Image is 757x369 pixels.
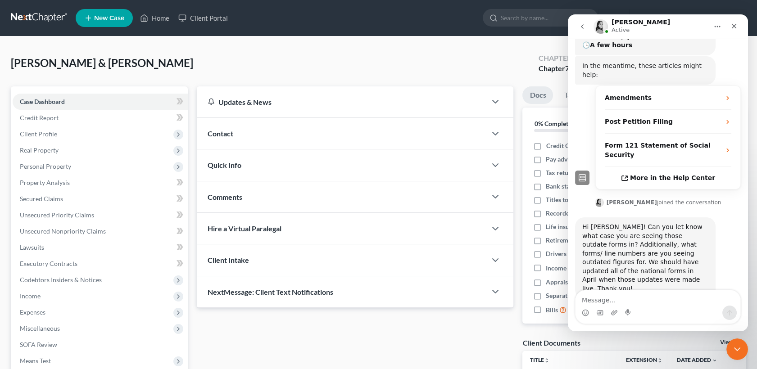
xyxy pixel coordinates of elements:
a: Unsecured Priority Claims [13,207,188,223]
span: Credit Counseling Certificate [546,141,626,150]
span: NextMessage: Client Text Notifications [208,288,333,296]
span: Real Property [20,146,59,154]
span: Retirement account statements [546,236,633,245]
span: Unsecured Priority Claims [20,211,94,219]
span: [PERSON_NAME] & [PERSON_NAME] [11,56,193,69]
span: Pay advices [546,155,578,164]
span: Recorded mortgages and deeds [546,209,633,218]
a: [PERSON_NAME] Law Office, P.A. [630,10,746,26]
a: Titleunfold_more [530,356,549,363]
span: Lawsuits [20,243,44,251]
a: Unsecured Nonpriority Claims [13,223,188,239]
span: Contact [208,129,233,138]
span: Unsecured Nonpriority Claims [20,227,106,235]
span: Bills [546,306,558,315]
span: Life insurance policies [546,222,608,231]
span: Income Documents [546,264,600,273]
a: SOFA Review [13,337,188,353]
span: Case Dashboard [20,98,65,105]
span: Hire a Virtual Paralegal [208,224,281,233]
span: Tax returns [546,168,577,177]
div: Chapter [539,63,571,74]
span: SOFA Review [20,341,57,348]
span: Bank statements [546,182,592,191]
div: Client Documents [522,338,580,347]
span: New Case [94,15,124,22]
input: Search by name... [501,9,583,26]
span: Titles to motor vehicles [546,195,611,204]
a: Docs [522,86,553,104]
iframe: Intercom live chat [568,14,748,331]
a: Secured Claims [13,191,188,207]
span: Means Test [20,357,51,364]
strong: 0% Completed [534,120,575,127]
span: Separation agreements or decrees of divorces [546,291,673,300]
a: Tasks [557,86,588,104]
span: Income [20,292,41,300]
span: Quick Info [208,161,241,169]
span: Expenses [20,308,45,316]
span: Property Analysis [20,179,70,186]
span: Drivers license & social security card [546,249,648,258]
span: Personal Property [20,162,71,170]
a: Client Portal [174,10,232,26]
span: Appraisal reports [546,278,595,287]
span: Comments [208,193,242,201]
span: Secured Claims [20,195,63,202]
span: 7 [565,64,569,72]
i: unfold_more [657,358,662,363]
i: expand_more [712,358,717,363]
span: Credit Report [20,114,59,121]
a: Extensionunfold_more [626,356,662,363]
i: unfold_more [544,358,549,363]
span: Miscellaneous [20,324,60,332]
span: Codebtors Insiders & Notices [20,276,102,283]
a: Executory Contracts [13,256,188,272]
div: Chapter [539,53,571,63]
a: Help [598,10,629,26]
a: Date Added expand_more [677,356,717,363]
span: Client Profile [20,130,57,138]
div: Updates & News [208,97,476,107]
span: Executory Contracts [20,260,77,267]
a: View All [720,339,743,346]
iframe: Intercom live chat [726,338,748,360]
a: Property Analysis [13,175,188,191]
a: Case Dashboard [13,94,188,110]
a: Credit Report [13,110,188,126]
a: Home [136,10,174,26]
